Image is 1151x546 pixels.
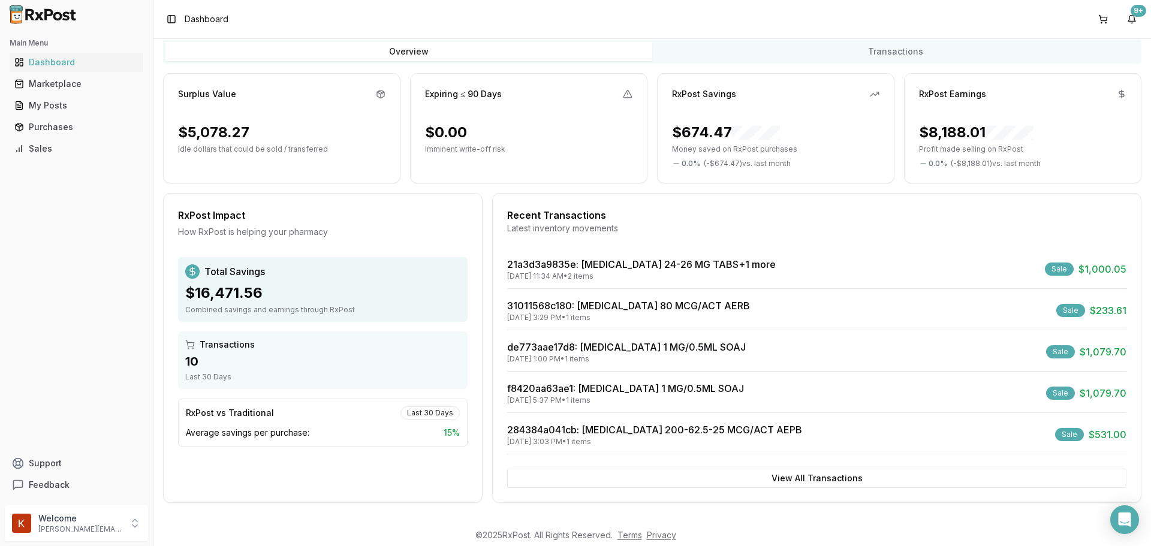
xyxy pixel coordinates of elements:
[1046,387,1075,400] div: Sale
[5,474,148,496] button: Feedback
[1056,304,1085,317] div: Sale
[14,121,138,133] div: Purchases
[10,138,143,159] a: Sales
[1122,10,1141,29] button: 9+
[5,139,148,158] button: Sales
[919,144,1126,154] p: Profit made selling on RxPost
[185,305,460,315] div: Combined savings and earnings through RxPost
[178,226,468,238] div: How RxPost is helping your pharmacy
[1110,505,1139,534] div: Open Intercom Messenger
[5,117,148,137] button: Purchases
[444,427,460,439] span: 15 %
[10,38,143,48] h2: Main Menu
[5,96,148,115] button: My Posts
[204,264,265,279] span: Total Savings
[507,341,746,353] a: de773aae17d8: [MEDICAL_DATA] 1 MG/0.5ML SOAJ
[507,396,744,405] div: [DATE] 5:37 PM • 1 items
[507,208,1126,222] div: Recent Transactions
[38,512,122,524] p: Welcome
[507,272,776,281] div: [DATE] 11:34 AM • 2 items
[1078,262,1126,276] span: $1,000.05
[29,479,70,491] span: Feedback
[10,52,143,73] a: Dashboard
[507,437,802,447] div: [DATE] 3:03 PM • 1 items
[186,407,274,419] div: RxPost vs Traditional
[5,453,148,474] button: Support
[425,144,632,154] p: Imminent write-off risk
[951,159,1041,168] span: ( - $8,188.01 ) vs. last month
[14,99,138,111] div: My Posts
[919,123,1034,142] div: $8,188.01
[1045,263,1074,276] div: Sale
[647,530,676,540] a: Privacy
[1080,386,1126,400] span: $1,079.70
[10,116,143,138] a: Purchases
[652,42,1139,61] button: Transactions
[1131,5,1146,17] div: 9+
[14,78,138,90] div: Marketplace
[507,222,1126,234] div: Latest inventory movements
[178,208,468,222] div: RxPost Impact
[178,123,249,142] div: $5,078.27
[165,42,652,61] button: Overview
[1046,345,1075,358] div: Sale
[507,354,746,364] div: [DATE] 1:00 PM • 1 items
[186,427,309,439] span: Average savings per purchase:
[10,95,143,116] a: My Posts
[672,123,780,142] div: $674.47
[1080,345,1126,359] span: $1,079.70
[38,524,122,534] p: [PERSON_NAME][EMAIL_ADDRESS][DOMAIN_NAME]
[507,258,776,270] a: 21a3d3a9835e: [MEDICAL_DATA] 24-26 MG TABS+1 more
[178,144,385,154] p: Idle dollars that could be sold / transferred
[14,143,138,155] div: Sales
[1055,428,1084,441] div: Sale
[10,73,143,95] a: Marketplace
[507,469,1126,488] button: View All Transactions
[425,88,502,100] div: Expiring ≤ 90 Days
[5,5,82,24] img: RxPost Logo
[400,406,460,420] div: Last 30 Days
[185,13,228,25] span: Dashboard
[185,372,460,382] div: Last 30 Days
[12,514,31,533] img: User avatar
[200,339,255,351] span: Transactions
[682,159,700,168] span: 0.0 %
[1090,303,1126,318] span: $233.61
[507,424,802,436] a: 284384a041cb: [MEDICAL_DATA] 200-62.5-25 MCG/ACT AEPB
[672,144,879,154] p: Money saved on RxPost purchases
[178,88,236,100] div: Surplus Value
[185,353,460,370] div: 10
[14,56,138,68] div: Dashboard
[919,88,986,100] div: RxPost Earnings
[617,530,642,540] a: Terms
[704,159,791,168] span: ( - $674.47 ) vs. last month
[1089,427,1126,442] span: $531.00
[507,382,744,394] a: f8420aa63ae1: [MEDICAL_DATA] 1 MG/0.5ML SOAJ
[5,53,148,72] button: Dashboard
[507,300,750,312] a: 31011568c180: [MEDICAL_DATA] 80 MCG/ACT AERB
[672,88,736,100] div: RxPost Savings
[425,123,467,142] div: $0.00
[507,313,750,322] div: [DATE] 3:29 PM • 1 items
[185,283,460,303] div: $16,471.56
[5,74,148,93] button: Marketplace
[185,13,228,25] nav: breadcrumb
[929,159,947,168] span: 0.0 %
